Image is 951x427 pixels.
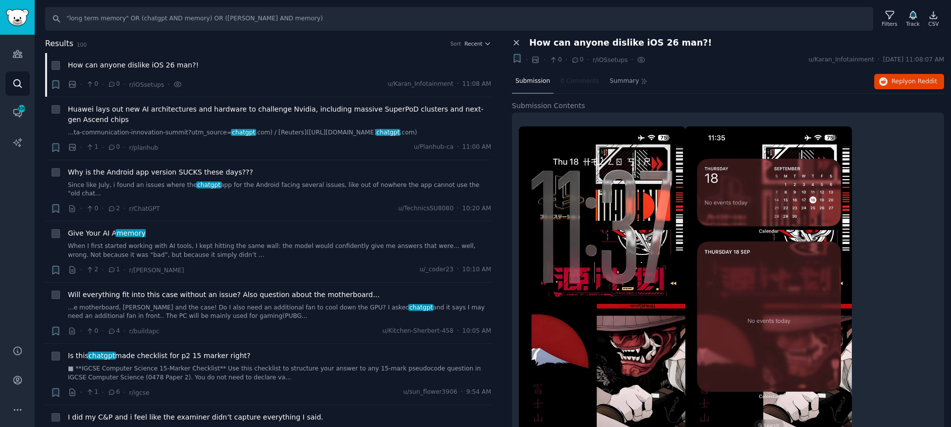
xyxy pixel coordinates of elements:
[902,8,923,29] button: Track
[450,40,461,47] div: Sort
[77,42,87,48] span: 100
[68,228,146,239] a: Give Your AI Amemory
[529,38,712,48] span: How can anyone dislike iOS 26 man?!
[129,328,159,335] span: r/buildapc
[565,55,567,65] span: ·
[129,205,160,212] span: r/ChatGPT
[123,203,125,214] span: ·
[68,304,491,321] a: ...e motherboard, [PERSON_NAME] and the case! Do I also need an additional fan to cool down the G...
[457,143,459,152] span: ·
[923,8,944,29] a: CSV
[376,129,401,136] span: chatgpt
[593,57,628,63] span: r/iOSsetups
[462,204,491,213] span: 10:20 AM
[102,142,104,153] span: ·
[457,204,459,213] span: ·
[123,387,125,398] span: ·
[6,9,29,26] img: GummySearch logo
[515,77,550,86] span: Submission
[874,74,944,90] button: Replyon Reddit
[631,55,633,65] span: ·
[883,56,944,64] span: [DATE] 11:08:07 AM
[108,143,120,152] span: 0
[80,265,82,275] span: ·
[68,60,199,70] a: How can anyone dislike iOS 26 man?!
[68,290,380,300] span: Will everything fit into this case without an issue? Also question about the motherboard...
[5,101,30,125] a: 306
[17,105,26,112] span: 306
[549,56,561,64] span: 0
[80,387,82,398] span: ·
[102,203,104,214] span: ·
[587,55,589,65] span: ·
[129,81,164,88] span: r/iOSsetups
[68,412,323,423] a: I did my C&P and i feel like the examiner didn’t capture everything I said.
[457,327,459,336] span: ·
[45,38,73,50] span: Results
[462,265,491,274] span: 10:10 AM
[68,128,491,137] a: ...ta-communication-innovation-summit?utm_source=chatgpt.com) / [Reuters]([URL][DOMAIN_NAME]chatg...
[123,142,125,153] span: ·
[102,387,104,398] span: ·
[398,204,453,213] span: u/TechnicsSU8080
[383,327,453,336] span: u/Kitchen-Sherbert-458
[108,265,120,274] span: 1
[512,101,585,111] span: Submission Contents
[168,79,169,90] span: ·
[86,388,98,397] span: 1
[466,388,491,397] span: 9:54 AM
[68,351,250,361] a: Is thischatgptmade checklist for p2 15 marker right?
[108,204,120,213] span: 2
[86,204,98,213] span: 0
[68,228,146,239] span: Give Your AI A
[123,326,125,336] span: ·
[882,20,897,27] div: Filters
[80,79,82,90] span: ·
[906,20,919,27] div: Track
[908,78,937,85] span: on Reddit
[457,265,459,274] span: ·
[571,56,583,64] span: 0
[809,56,874,64] span: u/Karan_Infotainment
[231,129,256,136] span: chatgpt
[86,327,98,336] span: 0
[464,40,482,47] span: Recent
[388,80,453,89] span: u/Karan_Infotainment
[108,327,120,336] span: 4
[102,326,104,336] span: ·
[129,389,149,396] span: r/igcse
[462,143,491,152] span: 11:00 AM
[892,77,937,86] span: Reply
[68,181,491,198] a: Since like July, i found an issues where thechatgptapp for the Android facing several issues, lik...
[68,365,491,382] a: ■ **IGCSE Computer Science 15-Marker Checklist** Use this checklist to structure your answer to a...
[108,80,120,89] span: 0
[86,143,98,152] span: 1
[420,265,453,274] span: u/_coder23
[115,229,146,237] span: memory
[196,182,222,188] span: chatgpt
[123,265,125,275] span: ·
[68,104,491,125] span: Huawei lays out new AI architectures and hardware to challenge Nvidia, including massive SuperPoD...
[80,142,82,153] span: ·
[88,352,116,360] span: chatgpt
[461,388,463,397] span: ·
[68,242,491,259] a: When I first started working with AI tools, I kept hitting the same wall: the model would confide...
[129,267,184,274] span: r/[PERSON_NAME]
[108,388,120,397] span: 6
[414,143,453,152] span: u/Planhub-ca
[102,79,104,90] span: ·
[462,327,491,336] span: 10:05 AM
[68,167,253,178] a: Why is the Android app version SUCKS these days???
[68,351,250,361] span: Is this made checklist for p2 15 marker right?
[80,203,82,214] span: ·
[45,7,873,31] input: Search Keyword
[80,326,82,336] span: ·
[86,80,98,89] span: 0
[457,80,459,89] span: ·
[878,56,880,64] span: ·
[464,40,491,47] button: Recent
